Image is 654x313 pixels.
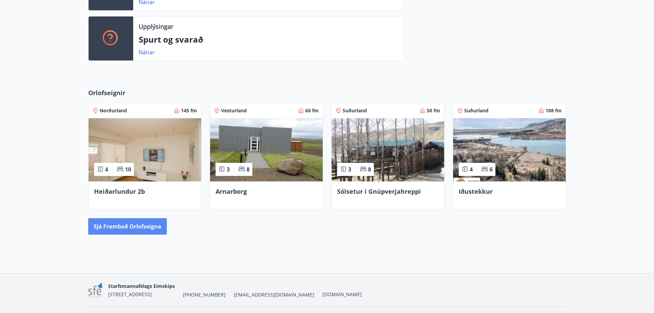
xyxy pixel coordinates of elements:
[343,107,367,114] span: Suðurland
[139,34,398,45] p: Spurt og svarað
[100,107,127,114] span: Norðurland
[125,166,131,173] span: 10
[88,218,167,235] button: Sjá framboð orlofseigna
[546,107,562,114] span: 108 fm
[139,48,155,56] a: Nánar
[105,166,108,173] span: 4
[427,107,440,114] span: 50 fm
[322,291,362,298] a: [DOMAIN_NAME]
[337,187,421,195] span: Sólsetur í Gnúpverjahreppi
[108,283,175,289] span: Starfsmannafélags Eimskips
[88,283,103,298] img: 7sa1LslLnpN6OqSLT7MqncsxYNiZGdZT4Qcjshc2.png
[216,187,247,195] span: Arnarborg
[227,166,230,173] span: 3
[210,118,323,181] img: Paella dish
[221,107,247,114] span: Vesturland
[89,118,201,181] img: Paella dish
[108,291,152,298] span: [STREET_ADDRESS]
[139,22,173,31] p: Upplýsingar
[94,187,145,195] span: Heiðarlundur 2b
[332,118,444,181] img: Paella dish
[470,166,473,173] span: 4
[88,88,125,97] span: Orlofseignir
[183,291,226,298] span: [PHONE_NUMBER]
[348,166,351,173] span: 3
[305,107,319,114] span: 60 fm
[368,166,371,173] span: 8
[464,107,489,114] span: Suðurland
[246,166,250,173] span: 8
[459,187,493,195] span: Iðustekkur
[490,166,493,173] span: 6
[234,291,314,298] span: [EMAIL_ADDRESS][DOMAIN_NAME]
[453,118,566,181] img: Paella dish
[181,107,197,114] span: 145 fm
